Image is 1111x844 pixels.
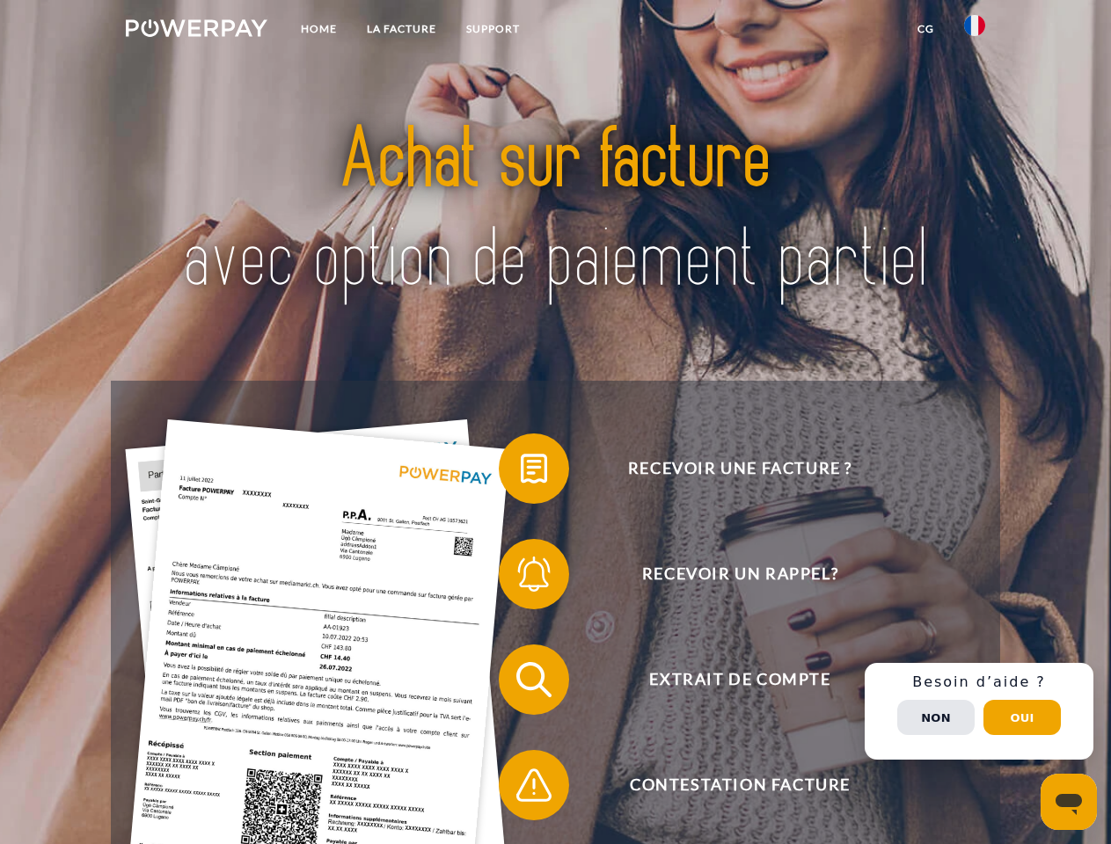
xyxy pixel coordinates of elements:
img: qb_search.svg [512,658,556,702]
a: LA FACTURE [352,13,451,45]
img: logo-powerpay-white.svg [126,19,267,37]
h3: Besoin d’aide ? [875,673,1083,691]
img: qb_bell.svg [512,552,556,596]
iframe: Bouton de lancement de la fenêtre de messagerie [1041,774,1097,830]
button: Recevoir une facture ? [499,433,956,504]
img: qb_bill.svg [512,447,556,491]
button: Recevoir un rappel? [499,539,956,609]
img: fr [964,15,985,36]
button: Oui [983,700,1061,735]
button: Extrait de compte [499,644,956,715]
img: qb_warning.svg [512,763,556,807]
span: Extrait de compte [524,644,955,715]
img: title-powerpay_fr.svg [168,84,943,337]
span: Contestation Facture [524,750,955,820]
a: Home [286,13,352,45]
div: Schnellhilfe [865,663,1093,760]
button: Contestation Facture [499,750,956,820]
button: Non [897,700,975,735]
a: Support [451,13,535,45]
span: Recevoir un rappel? [524,539,955,609]
a: CG [903,13,949,45]
span: Recevoir une facture ? [524,433,955,504]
